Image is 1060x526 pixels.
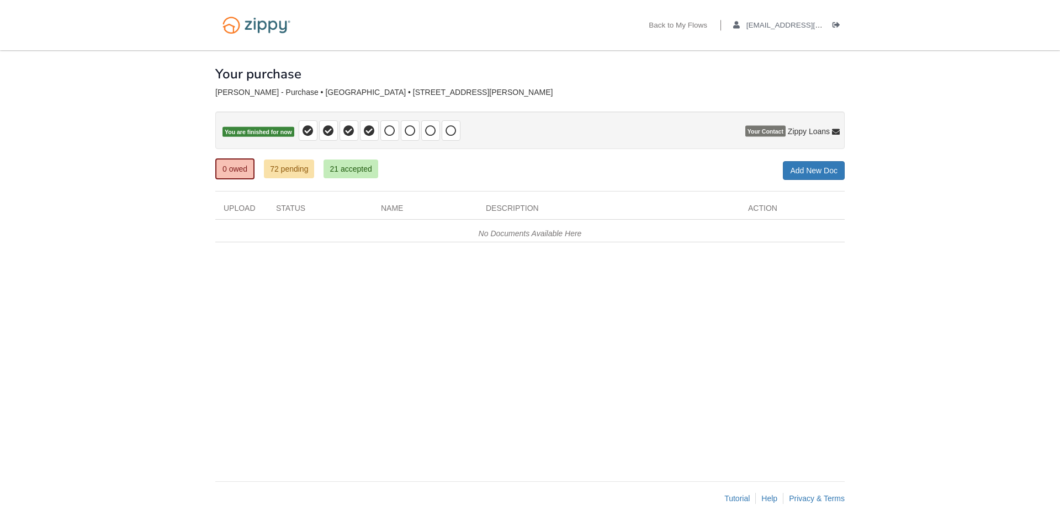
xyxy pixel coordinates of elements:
[740,203,845,219] div: Action
[215,203,268,219] div: Upload
[268,203,373,219] div: Status
[479,229,582,238] em: No Documents Available Here
[215,158,255,179] a: 0 owed
[373,203,478,219] div: Name
[215,11,298,39] img: Logo
[783,161,845,180] a: Add New Doc
[264,160,314,178] a: 72 pending
[649,21,707,32] a: Back to My Flows
[215,67,301,81] h1: Your purchase
[789,494,845,503] a: Privacy & Terms
[215,88,845,97] div: [PERSON_NAME] - Purchase • [GEOGRAPHIC_DATA] • [STREET_ADDRESS][PERSON_NAME]
[833,21,845,32] a: Log out
[745,126,786,137] span: Your Contact
[746,21,873,29] span: aaboley88@icloud.com
[724,494,750,503] a: Tutorial
[788,126,830,137] span: Zippy Loans
[478,203,740,219] div: Description
[761,494,777,503] a: Help
[324,160,378,178] a: 21 accepted
[733,21,873,32] a: edit profile
[222,127,294,137] span: You are finished for now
